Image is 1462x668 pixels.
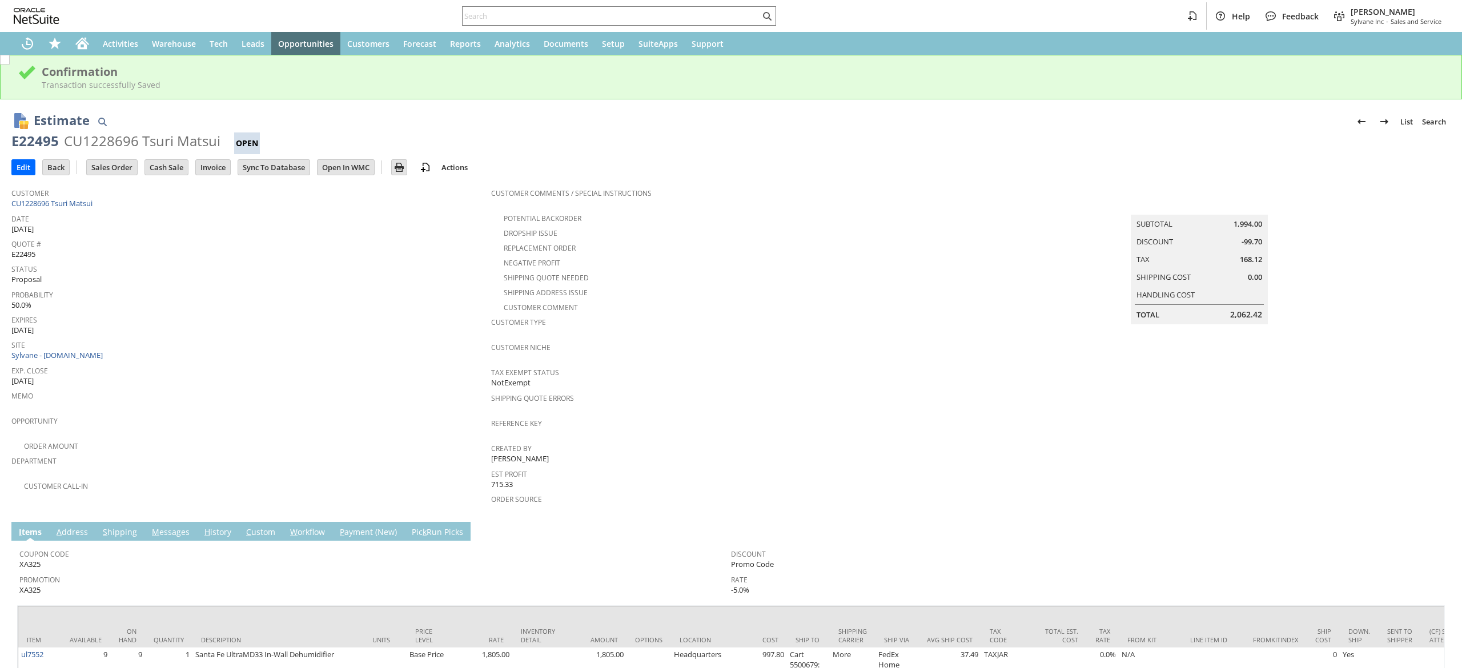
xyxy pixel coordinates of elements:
div: Units [372,635,398,644]
div: Price Level [415,627,441,644]
div: Location [680,635,716,644]
div: On Hand [119,627,136,644]
a: Site [11,340,25,350]
span: Reports [450,38,481,49]
a: Recent Records [14,32,41,55]
span: 50.0% [11,300,31,311]
a: History [202,526,234,539]
span: Customers [347,38,389,49]
a: Shipping Address Issue [504,288,588,297]
span: 715.33 [491,479,513,490]
div: From Kit [1127,635,1173,644]
a: Items [16,526,45,539]
img: Print [392,160,406,174]
a: Customer Call-in [24,481,88,491]
input: Print [392,160,407,175]
a: Memo [11,391,33,401]
a: PickRun Picks [409,526,466,539]
a: Leads [235,32,271,55]
a: Date [11,214,29,224]
div: Shortcuts [41,32,69,55]
div: Shipping Carrier [838,627,867,644]
span: I [19,526,22,537]
a: Unrolled view on [1430,524,1444,538]
a: Documents [537,32,595,55]
span: 168.12 [1240,254,1262,265]
a: Opportunity [11,416,58,426]
a: Quote # [11,239,41,249]
a: Address [54,526,91,539]
span: W [290,526,298,537]
a: Expires [11,315,37,325]
div: Ship To [796,635,821,644]
div: Open [234,132,260,154]
span: 2,062.42 [1230,309,1262,320]
div: Tax Rate [1095,627,1110,644]
span: -99.70 [1242,236,1262,247]
span: [PERSON_NAME] [1351,6,1441,17]
input: Sales Order [87,160,137,175]
span: Proposal [11,274,42,285]
a: Discount [731,549,766,559]
a: Department [11,456,57,466]
div: fromkitindex [1253,635,1298,644]
span: Help [1232,11,1250,22]
input: Open In WMC [318,160,374,175]
a: Search [1417,112,1451,131]
a: Dropship Issue [504,228,557,238]
a: Exp. Close [11,366,48,376]
a: Tech [203,32,235,55]
div: Rate [458,635,504,644]
span: XA325 [19,559,41,570]
a: ul7552 [21,649,43,659]
span: Tech [210,38,228,49]
div: Confirmation [42,64,1444,79]
span: XA325 [19,585,41,595]
input: Back [43,160,69,175]
a: Est Profit [491,469,527,479]
a: List [1396,112,1417,131]
a: Warehouse [145,32,203,55]
div: Line Item ID [1190,635,1236,644]
span: Promo Code [731,559,774,570]
span: Activities [103,38,138,49]
span: Analytics [495,38,530,49]
h1: Estimate [34,111,90,130]
input: Search [463,9,760,23]
a: Negative Profit [504,258,560,268]
a: Order Amount [24,441,78,451]
a: Activities [96,32,145,55]
img: Quick Find [95,115,109,128]
span: - [1386,17,1388,26]
span: H [204,526,210,537]
span: Sales and Service [1391,17,1441,26]
a: Payment (New) [337,526,400,539]
div: Avg Ship Cost [927,635,973,644]
a: Customer Type [491,317,546,327]
a: Promotion [19,575,60,585]
svg: Home [75,37,89,50]
a: Custom [243,526,278,539]
span: [DATE] [11,224,34,235]
a: Order Source [491,494,542,504]
a: Tax [1136,254,1150,264]
a: Rate [731,575,748,585]
a: Customers [340,32,396,55]
a: Forecast [396,32,443,55]
a: Messages [149,526,192,539]
div: Down. Ship [1348,627,1370,644]
a: Total [1136,309,1159,320]
div: CU1228696 Tsuri Matsui [64,132,220,150]
a: Home [69,32,96,55]
span: C [246,526,251,537]
div: Tax Code [990,627,1015,644]
div: Available [70,635,102,644]
span: Support [692,38,724,49]
a: Customer [11,188,49,198]
span: S [103,526,107,537]
span: [PERSON_NAME] [491,453,549,464]
a: Customer Niche [491,343,551,352]
span: Forecast [403,38,436,49]
div: Item [27,635,53,644]
div: Sent To Shipper [1387,627,1412,644]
